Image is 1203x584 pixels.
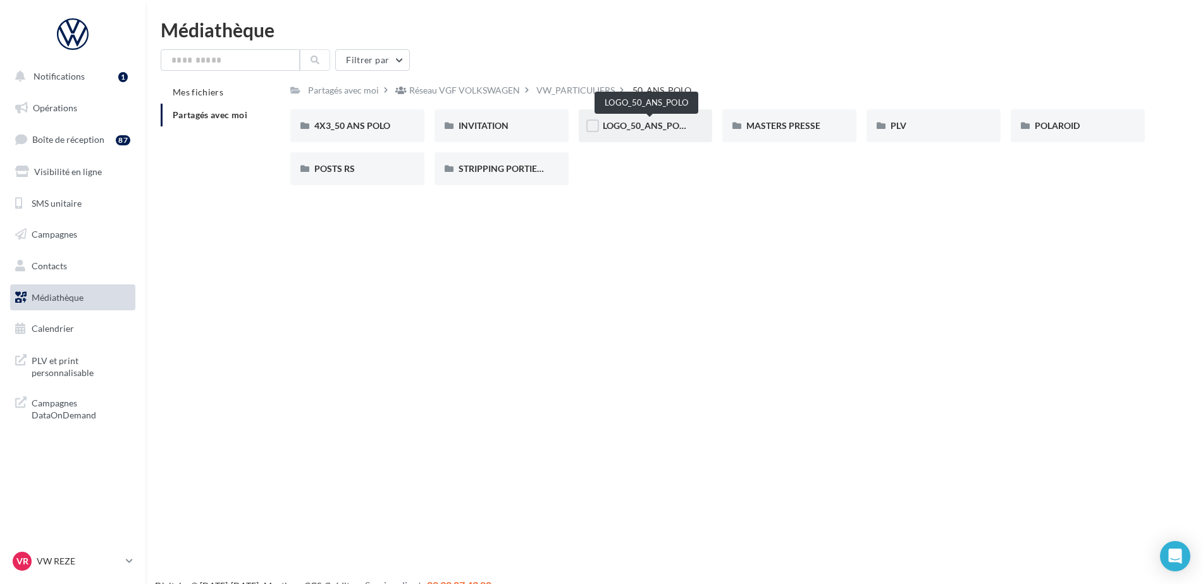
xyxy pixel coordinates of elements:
span: MASTERS PRESSE [746,120,820,131]
span: Campagnes [32,229,77,240]
span: Médiathèque [32,292,83,303]
span: Calendrier [32,323,74,334]
div: _50_ANS_POLO [629,84,691,97]
span: Campagnes DataOnDemand [32,394,130,422]
span: VR [16,555,28,568]
span: Notifications [34,71,85,82]
p: VW REZE [37,555,121,568]
div: Réseau VGF VOLKSWAGEN [409,84,520,97]
span: Visibilité en ligne [34,166,102,177]
div: Partagés avec moi [308,84,379,97]
a: Contacts [8,253,138,279]
div: 87 [116,135,130,145]
a: Visibilité en ligne [8,159,138,185]
div: VW_PARTICULIERS [536,84,615,97]
span: Mes fichiers [173,87,223,97]
span: Partagés avec moi [173,109,247,120]
span: POSTS RS [314,163,355,174]
div: LOGO_50_ANS_POLO [595,92,698,114]
a: Médiathèque [8,284,138,311]
span: Opérations [33,102,77,113]
span: PLV et print personnalisable [32,352,130,379]
span: STRIPPING PORTIERE [459,163,548,174]
a: PLV et print personnalisable [8,347,138,384]
span: INVITATION [459,120,509,131]
a: Boîte de réception87 [8,126,138,153]
a: VR VW REZE [10,549,135,573]
div: 1 [118,72,128,82]
a: Campagnes [8,221,138,248]
button: Notifications 1 [8,63,133,90]
a: Calendrier [8,315,138,342]
a: Opérations [8,95,138,121]
span: SMS unitaire [32,197,82,208]
button: Filtrer par [335,49,410,71]
span: Boîte de réception [32,134,104,145]
span: PLV [891,120,906,131]
span: 4X3_50 ANS POLO [314,120,390,131]
div: Open Intercom Messenger [1160,541,1190,571]
span: LOGO_50_ANS_POLO [603,120,690,131]
span: Contacts [32,260,67,271]
span: POLAROID [1035,120,1080,131]
div: Médiathèque [161,20,1188,39]
a: SMS unitaire [8,190,138,217]
a: Campagnes DataOnDemand [8,389,138,427]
